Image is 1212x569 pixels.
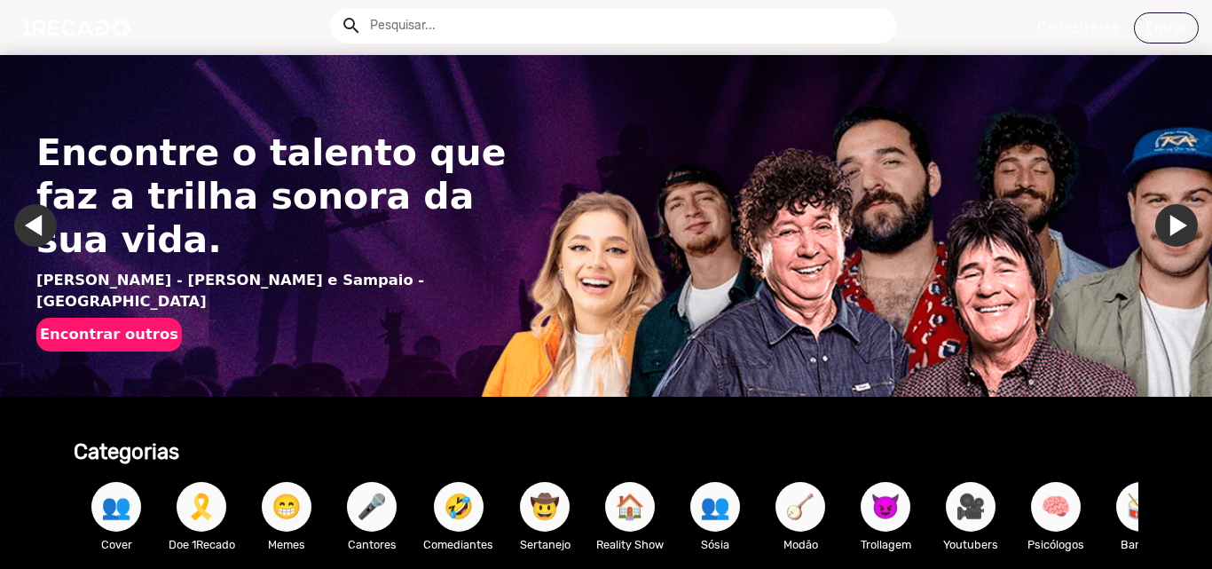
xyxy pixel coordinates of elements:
button: 🎤 [347,482,397,532]
span: 🏠 [615,482,645,532]
p: Psicólogos [1022,536,1090,553]
button: 😁 [262,482,311,532]
span: 🎥 [956,482,986,532]
a: Entrar [1134,12,1199,43]
button: 🏠 [605,482,655,532]
span: 🎤 [357,482,387,532]
span: 🤣 [444,482,474,532]
button: 🤠 [520,482,570,532]
p: Sertanejo [511,536,578,553]
button: Example home icon [334,9,366,40]
span: 🧠 [1041,482,1071,532]
p: Bandas [1107,536,1175,553]
p: [PERSON_NAME] - [PERSON_NAME] e Sampaio - [GEOGRAPHIC_DATA] [36,270,521,313]
p: Doe 1Recado [168,536,235,553]
span: 👥 [101,482,131,532]
span: 🪕 [785,482,815,532]
button: 🧠 [1031,482,1081,532]
p: Cantores [338,536,405,553]
p: Sósia [681,536,749,553]
u: Cadastre-se [1037,19,1120,36]
button: Encontrar outros [36,318,182,352]
a: Ir para o próximo slide [1155,204,1198,247]
p: Trollagem [852,536,919,553]
p: Modão [767,536,834,553]
p: Comediantes [423,536,493,553]
input: Pesquisar... [357,8,896,43]
h1: Encontre o talento que faz a trilha sonora da sua vida. [36,131,521,263]
button: 😈 [861,482,910,532]
p: Youtubers [937,536,1004,553]
button: 🎗️ [177,482,226,532]
span: 🎗️ [186,482,216,532]
p: Cover [83,536,150,553]
mat-icon: Example home icon [341,15,362,36]
button: 👥 [91,482,141,532]
span: 🥁 [1126,482,1156,532]
p: Memes [253,536,320,553]
button: 👥 [690,482,740,532]
p: Reality Show [596,536,664,553]
button: 🤣 [434,482,484,532]
span: 😈 [870,482,901,532]
a: Ir para o último slide [14,204,57,247]
span: 👥 [700,482,730,532]
button: 🪕 [775,482,825,532]
span: 😁 [272,482,302,532]
b: Categorias [74,439,179,464]
span: 🤠 [530,482,560,532]
button: 🥁 [1116,482,1166,532]
button: 🎥 [946,482,996,532]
